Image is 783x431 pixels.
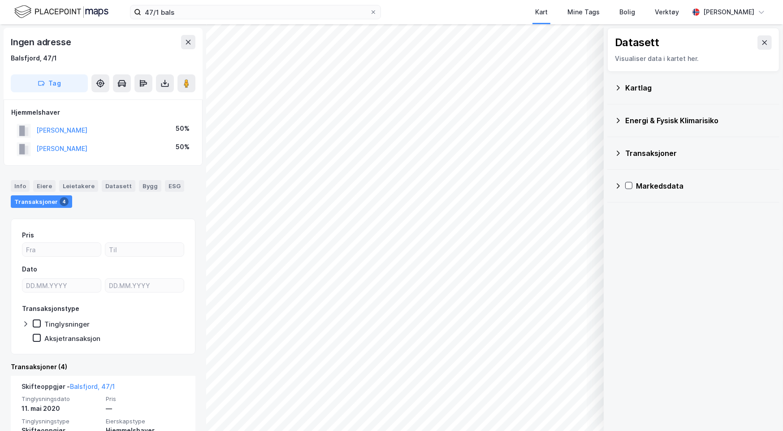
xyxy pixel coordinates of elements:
input: Fra [22,243,101,256]
div: 50% [176,142,190,152]
div: Bygg [139,180,161,192]
span: Eierskapstype [106,418,185,425]
div: [PERSON_NAME] [703,7,754,17]
div: Ingen adresse [11,35,73,49]
span: Tinglysningsdato [22,395,100,403]
div: 11. mai 2020 [22,403,100,414]
input: DD.MM.YYYY [105,279,184,292]
div: Eiere [33,180,56,192]
img: logo.f888ab2527a4732fd821a326f86c7f29.svg [14,4,108,20]
div: Bolig [619,7,635,17]
span: Tinglysningstype [22,418,100,425]
input: Søk på adresse, matrikkel, gårdeiere, leietakere eller personer [141,5,370,19]
div: Kart [535,7,548,17]
input: Til [105,243,184,256]
div: Visualiser data i kartet her. [615,53,772,64]
div: ESG [165,180,184,192]
div: Kontrollprogram for chat [738,388,783,431]
button: Tag [11,74,88,92]
div: Pris [22,230,34,241]
div: Datasett [615,35,659,50]
div: Kartlag [625,82,772,93]
div: Balsfjord, 47/1 [11,53,57,64]
input: DD.MM.YYYY [22,279,101,292]
div: Skifteoppgjør - [22,381,115,396]
div: — [106,403,185,414]
div: Transaksjoner (4) [11,362,195,372]
div: Datasett [102,180,135,192]
div: Transaksjonstype [22,303,79,314]
div: Markedsdata [636,181,772,191]
div: Verktøy [655,7,679,17]
div: Transaksjoner [11,195,72,208]
a: Balsfjord, 47/1 [70,383,115,390]
div: 4 [60,197,69,206]
div: Dato [22,264,37,275]
div: Mine Tags [567,7,600,17]
div: Info [11,180,30,192]
span: Pris [106,395,185,403]
div: Tinglysninger [44,320,90,328]
div: Transaksjoner [625,148,772,159]
div: 50% [176,123,190,134]
div: Leietakere [59,180,98,192]
div: Energi & Fysisk Klimarisiko [625,115,772,126]
iframe: Chat Widget [738,388,783,431]
div: Aksjetransaksjon [44,334,100,343]
div: Hjemmelshaver [11,107,195,118]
